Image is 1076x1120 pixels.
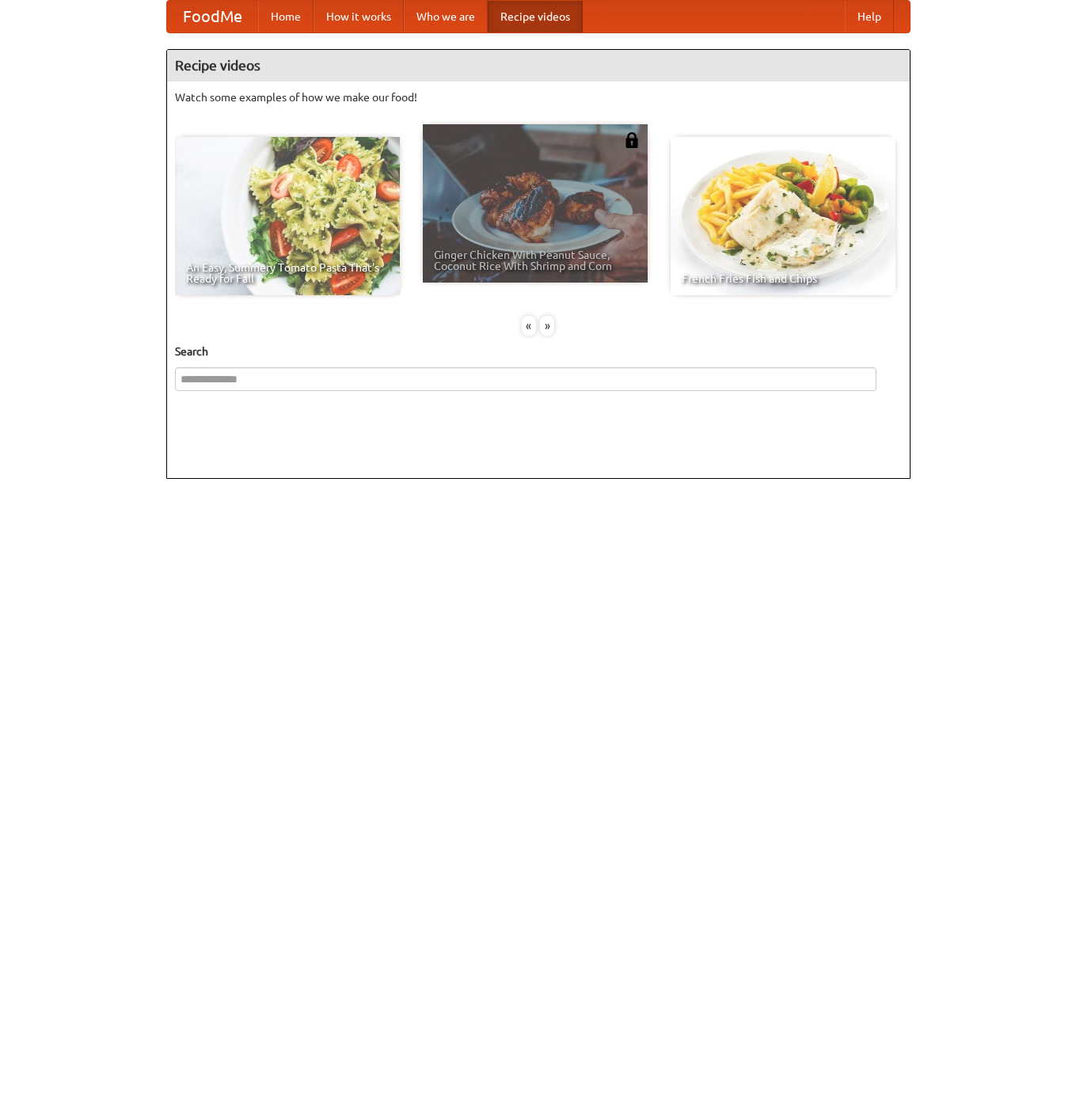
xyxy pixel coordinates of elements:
span: An Easy, Summery Tomato Pasta That's Ready for Fall [186,262,389,284]
a: FoodMe [167,1,258,32]
h4: Recipe videos [167,50,910,82]
a: How it works [314,1,404,32]
p: Watch some examples of how we make our food! [175,89,902,105]
h5: Search [175,344,902,359]
a: Help [845,1,894,32]
a: Recipe videos [488,1,583,32]
span: French Fries Fish and Chips [682,273,884,284]
a: Home [258,1,314,32]
div: « [522,316,536,336]
div: » [540,316,554,336]
a: An Easy, Summery Tomato Pasta That's Ready for Fall [175,137,400,295]
a: French Fries Fish and Chips [671,137,895,295]
a: Who we are [404,1,488,32]
img: 483408.png [624,132,640,148]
